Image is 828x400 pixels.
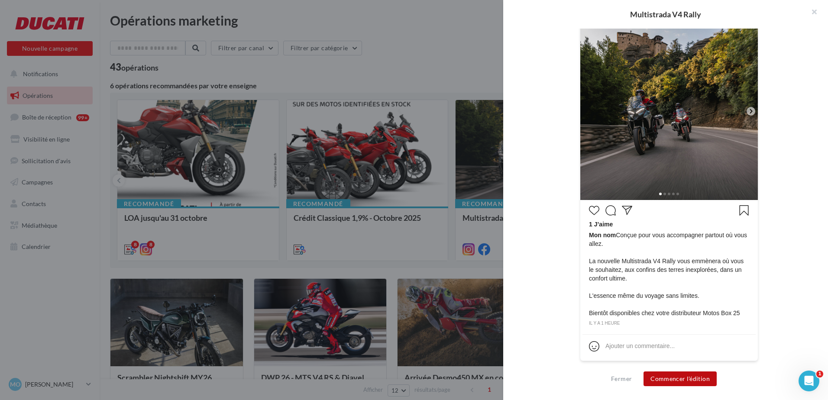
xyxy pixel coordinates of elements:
span: 1 [816,371,823,377]
svg: Partager la publication [622,205,632,216]
div: Multistrada V4 Rally [517,10,814,18]
svg: J’aime [589,205,599,216]
iframe: Intercom live chat [799,371,819,391]
span: Mon nom [589,232,616,239]
svg: Emoji [589,341,599,352]
button: Fermer [608,374,635,384]
span: Conçue pour vous accompagner partout où vous allez. La nouvelle Multistrada V4 Rally vous emmèner... [589,231,749,317]
button: Commencer l'édition [644,371,717,386]
div: 1 J’aime [589,220,749,231]
svg: Commenter [605,205,616,216]
div: Ajouter un commentaire... [605,342,675,350]
div: La prévisualisation est non-contractuelle [580,361,758,372]
div: il y a 1 heure [589,319,749,327]
svg: Enregistrer [739,205,749,216]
